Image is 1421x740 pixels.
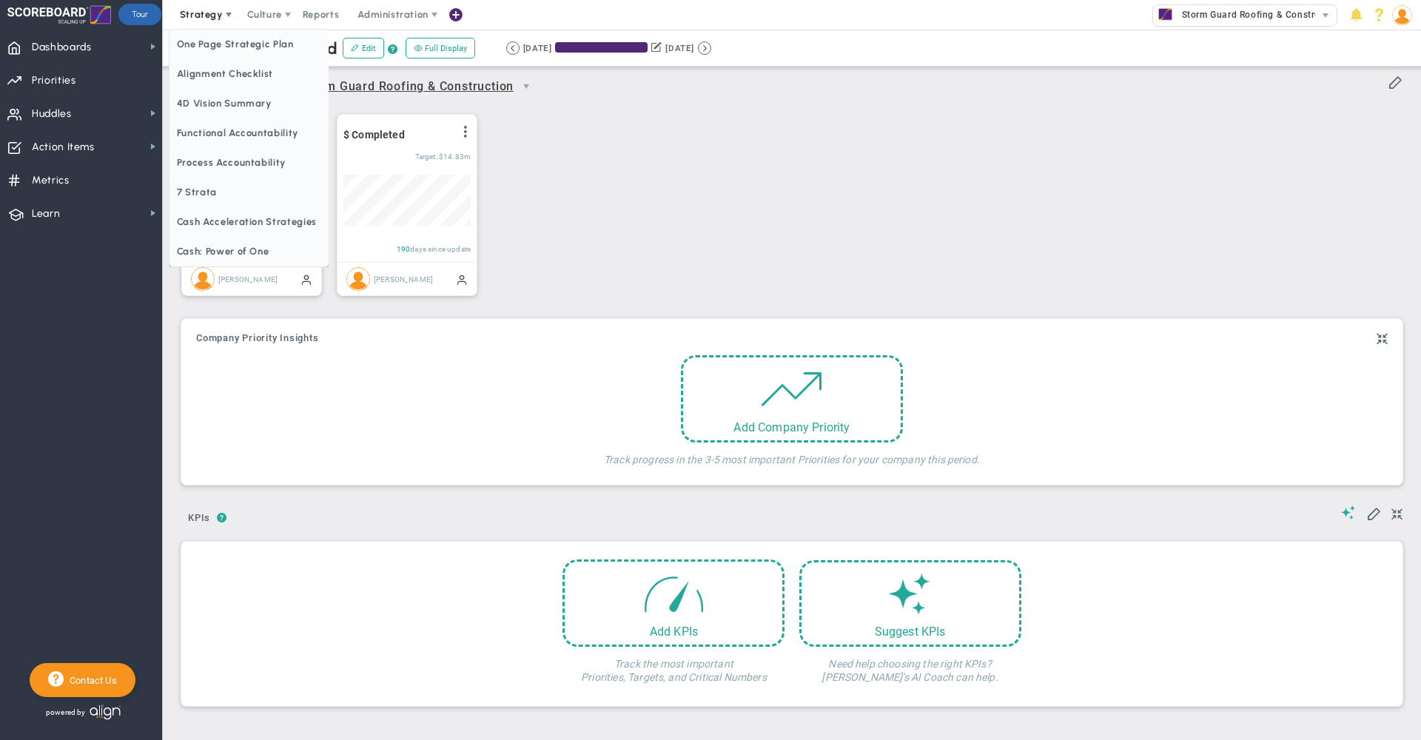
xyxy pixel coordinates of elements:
[683,420,901,434] div: Add Company Priority
[32,132,95,163] span: Action Items
[181,506,217,532] button: KPIs
[169,148,329,178] span: Process Accountability
[181,74,542,101] span: Critical Numbers for
[180,9,223,20] span: Strategy
[218,275,278,283] span: [PERSON_NAME]
[439,152,471,161] span: $14,826,000
[374,275,433,283] span: [PERSON_NAME]
[1315,5,1337,26] span: select
[169,178,329,207] span: 7 Strata
[196,333,319,345] button: Company Priority Insights
[415,152,437,161] span: Target:
[32,98,72,129] span: Huddles
[523,41,551,55] div: [DATE]
[346,267,370,291] img: Shannon Santee
[555,42,648,53] div: Past Period: 100% complete 89 days in the Period.
[1366,505,1381,520] span: Edit My KPIs
[300,78,514,96] span: Storm Guard Roofing & Construction
[169,59,329,89] span: Alignment Checklist
[562,647,785,684] h4: Track the most important Priorities, Targets, and Critical Numbers
[698,41,711,55] button: Go to next period
[191,267,215,291] img: Shannon Santee
[169,207,329,237] span: Cash Acceleration Strategies
[181,506,217,530] span: KPIs
[169,89,329,118] span: 4D Vision Summary
[343,129,405,141] span: $ Completed
[30,701,182,724] div: Powered by Align
[406,38,475,58] button: Full Display
[169,118,329,148] span: Functional Accountability
[64,675,117,686] span: Contact Us
[799,647,1021,684] h4: Need help choosing the right KPIs? [PERSON_NAME]'s AI Coach can help.
[32,165,70,196] span: Metrics
[514,74,539,99] span: select
[410,245,471,253] span: days since update
[343,38,384,58] button: Edit
[169,237,329,266] span: Cash: Power of One
[32,32,92,63] span: Dashboards
[1341,505,1356,519] span: Suggestions (AI Feature)
[1388,74,1402,89] span: Edit or Add Critical Numbers
[247,9,282,20] span: Culture
[169,30,329,59] span: One Page Strategic Plan
[456,273,468,285] span: Manually Updated
[1156,5,1175,24] img: 32481.Company.photo
[357,9,428,20] span: Administration
[196,333,319,343] span: Company Priority Insights
[300,273,312,285] span: Manually Updated
[802,625,1019,639] div: Suggest KPIs
[1175,5,1343,24] span: Storm Guard Roofing & Construction
[32,198,60,229] span: Learn
[437,443,1147,466] h4: Track progress in the 3-5 most important Priorities for your company this period.
[1392,5,1412,25] img: 190126.Person.photo
[565,625,782,639] div: Add KPIs
[32,65,76,96] span: Priorities
[506,41,520,55] button: Go to previous period
[665,41,693,55] div: [DATE]
[397,245,410,253] span: 190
